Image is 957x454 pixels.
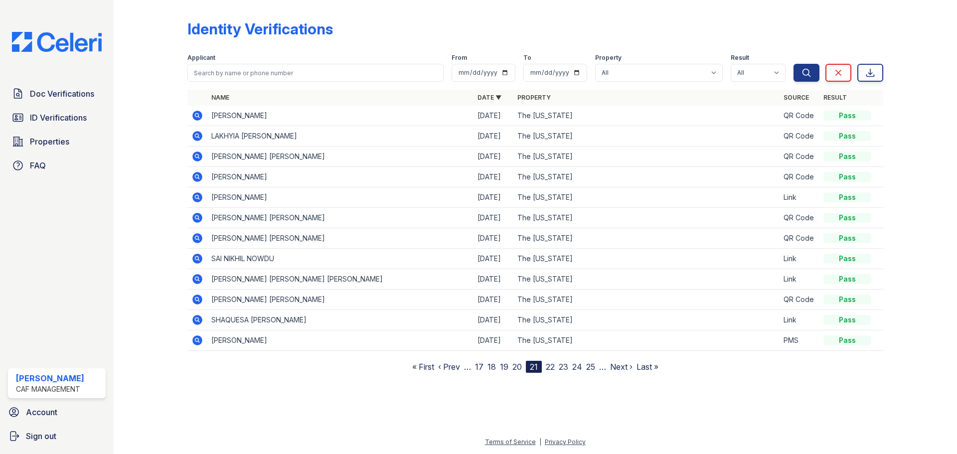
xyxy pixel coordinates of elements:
td: The [US_STATE] [513,126,780,147]
td: QR Code [780,167,819,187]
td: QR Code [780,228,819,249]
div: Pass [823,111,871,121]
span: Account [26,406,57,418]
td: QR Code [780,290,819,310]
td: [DATE] [474,228,513,249]
div: Pass [823,213,871,223]
td: [DATE] [474,126,513,147]
td: QR Code [780,147,819,167]
td: [PERSON_NAME] [PERSON_NAME] [207,290,474,310]
span: Properties [30,136,69,148]
label: From [452,54,467,62]
a: Date ▼ [478,94,501,101]
td: Link [780,310,819,330]
a: Sign out [4,426,110,446]
a: Account [4,402,110,422]
td: QR Code [780,126,819,147]
div: CAF Management [16,384,84,394]
td: QR Code [780,208,819,228]
a: ‹ Prev [438,362,460,372]
span: Doc Verifications [30,88,94,100]
td: The [US_STATE] [513,167,780,187]
a: FAQ [8,155,106,175]
td: The [US_STATE] [513,330,780,351]
div: Pass [823,315,871,325]
a: 22 [546,362,555,372]
td: [DATE] [474,208,513,228]
div: Pass [823,233,871,243]
div: Pass [823,335,871,345]
td: [PERSON_NAME] [207,106,474,126]
a: 18 [487,362,496,372]
a: Source [784,94,809,101]
td: [PERSON_NAME] [207,330,474,351]
a: ID Verifications [8,108,106,128]
td: [PERSON_NAME] [PERSON_NAME] [207,208,474,228]
a: 17 [475,362,483,372]
td: [DATE] [474,147,513,167]
a: Name [211,94,229,101]
a: Privacy Policy [545,438,586,446]
td: [DATE] [474,290,513,310]
td: The [US_STATE] [513,147,780,167]
a: 24 [572,362,582,372]
div: Identity Verifications [187,20,333,38]
td: [PERSON_NAME] [PERSON_NAME] [PERSON_NAME] [207,269,474,290]
td: Link [780,187,819,208]
div: Pass [823,295,871,304]
div: [PERSON_NAME] [16,372,84,384]
td: SHAQUESA [PERSON_NAME] [207,310,474,330]
td: The [US_STATE] [513,208,780,228]
label: Result [731,54,749,62]
a: 19 [500,362,508,372]
a: 20 [512,362,522,372]
div: Pass [823,254,871,264]
div: | [539,438,541,446]
td: [DATE] [474,106,513,126]
div: 21 [526,361,542,373]
td: Link [780,249,819,269]
a: « First [412,362,434,372]
span: Sign out [26,430,56,442]
td: The [US_STATE] [513,290,780,310]
a: Doc Verifications [8,84,106,104]
div: Pass [823,274,871,284]
td: The [US_STATE] [513,228,780,249]
span: FAQ [30,159,46,171]
td: [DATE] [474,310,513,330]
td: [DATE] [474,269,513,290]
td: The [US_STATE] [513,269,780,290]
a: Last » [637,362,658,372]
a: Next › [610,362,633,372]
td: LAKHYIA [PERSON_NAME] [207,126,474,147]
td: [DATE] [474,187,513,208]
label: Applicant [187,54,215,62]
img: CE_Logo_Blue-a8612792a0a2168367f1c8372b55b34899dd931a85d93a1a3d3e32e68fde9ad4.png [4,32,110,52]
div: Pass [823,151,871,161]
td: The [US_STATE] [513,106,780,126]
td: The [US_STATE] [513,249,780,269]
a: Properties [8,132,106,151]
td: The [US_STATE] [513,310,780,330]
span: ID Verifications [30,112,87,124]
td: [PERSON_NAME] [207,167,474,187]
span: … [464,361,471,373]
label: Property [595,54,622,62]
td: [DATE] [474,249,513,269]
a: Result [823,94,847,101]
a: 23 [559,362,568,372]
td: [DATE] [474,167,513,187]
span: … [599,361,606,373]
td: [PERSON_NAME] [207,187,474,208]
label: To [523,54,531,62]
a: Property [517,94,551,101]
input: Search by name or phone number [187,64,444,82]
td: PMS [780,330,819,351]
div: Pass [823,131,871,141]
td: Link [780,269,819,290]
div: Pass [823,192,871,202]
td: QR Code [780,106,819,126]
td: SAI NIKHIL NOWDU [207,249,474,269]
td: [PERSON_NAME] [PERSON_NAME] [207,228,474,249]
